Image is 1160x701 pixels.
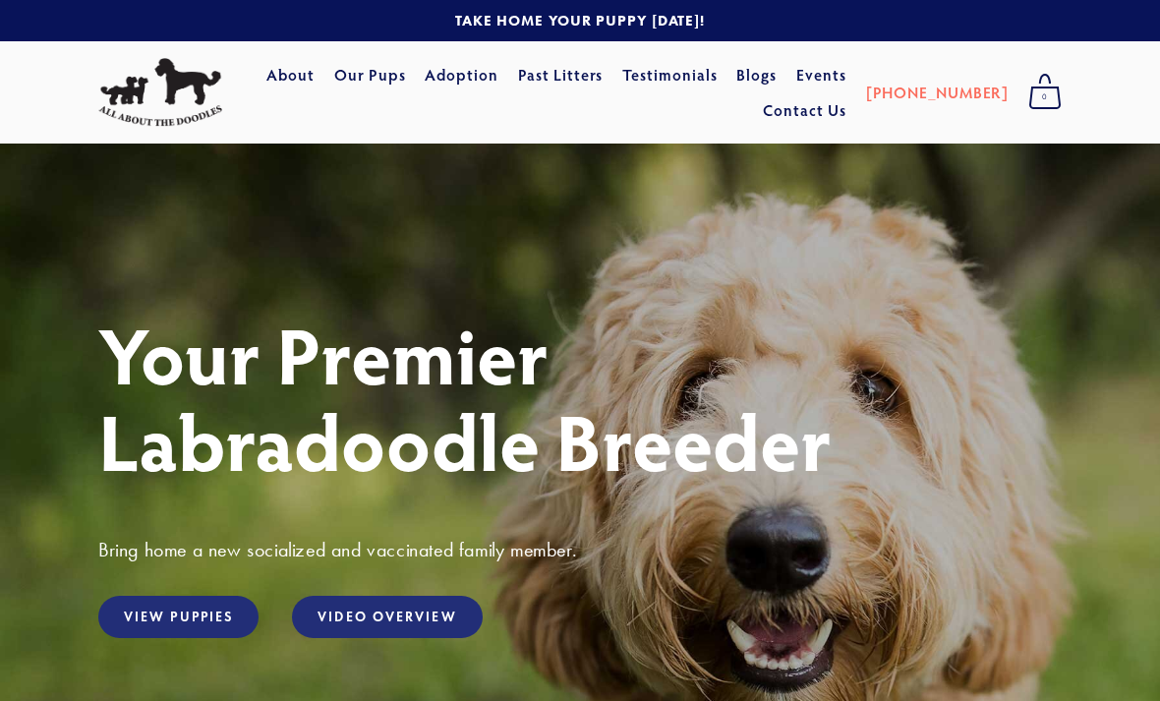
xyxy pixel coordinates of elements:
h3: Bring home a new socialized and vaccinated family member. [98,537,1062,562]
a: About [266,57,315,92]
a: Contact Us [763,92,846,128]
a: 0 items in cart [1018,68,1072,117]
a: Events [796,57,846,92]
a: Our Pups [334,57,406,92]
img: All About The Doodles [98,58,222,127]
a: Testimonials [622,57,718,92]
a: View Puppies [98,596,259,638]
a: Past Litters [518,64,604,85]
a: Video Overview [292,596,482,638]
h1: Your Premier Labradoodle Breeder [98,311,1062,484]
a: [PHONE_NUMBER] [866,75,1009,110]
a: Blogs [736,57,777,92]
span: 0 [1028,85,1062,110]
a: Adoption [425,57,498,92]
